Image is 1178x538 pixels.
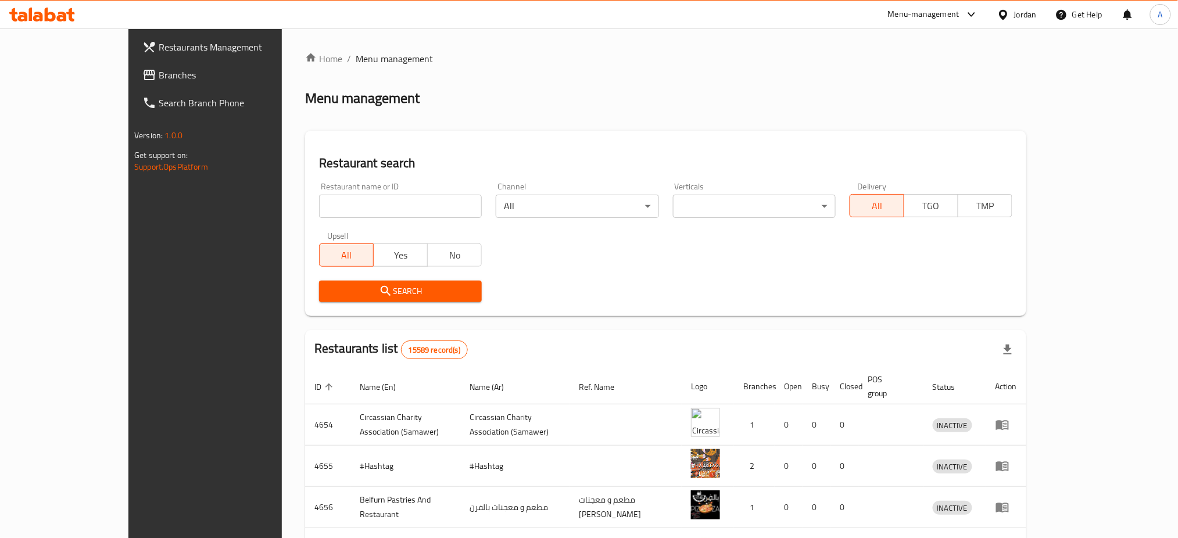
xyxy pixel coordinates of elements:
td: 0 [803,487,830,528]
td: 0 [803,446,830,487]
td: 0 [803,404,830,446]
a: Branches [133,61,325,89]
span: A [1158,8,1163,21]
img: #Hashtag [691,449,720,478]
button: TGO [904,194,958,217]
span: Name (En) [360,380,411,394]
td: مطعم و معجنات [PERSON_NAME] [570,487,682,528]
span: All [855,198,900,214]
div: All [496,195,658,218]
h2: Menu management [305,89,420,107]
span: POS group [868,372,910,400]
div: Jordan [1014,8,1037,21]
span: Status [933,380,971,394]
span: Version: [134,128,163,143]
span: No [432,247,477,264]
button: No [427,243,482,267]
div: Total records count [401,340,468,359]
span: Branches [159,68,316,82]
td: مطعم و معجنات بالفرن [460,487,570,528]
button: All [319,243,374,267]
td: 1 [734,404,775,446]
span: Search Branch Phone [159,96,316,110]
div: ​ [673,195,836,218]
div: Menu [996,500,1017,514]
a: Restaurants Management [133,33,325,61]
button: Search [319,281,482,302]
button: All [850,194,904,217]
span: 1.0.0 [164,128,182,143]
div: Menu-management [888,8,959,21]
a: Search Branch Phone [133,89,325,117]
span: 15589 record(s) [402,345,467,356]
span: Menu management [356,52,433,66]
th: Branches [734,369,775,404]
td: 4655 [305,446,350,487]
td: 0 [830,446,858,487]
th: Logo [682,369,734,404]
li: / [347,52,351,66]
th: Busy [803,369,830,404]
span: INACTIVE [933,460,972,474]
button: TMP [958,194,1012,217]
span: Get support on: [134,148,188,163]
span: TGO [909,198,954,214]
span: Yes [378,247,423,264]
td: ​Circassian ​Charity ​Association​ (Samawer) [460,404,570,446]
th: Closed [830,369,858,404]
span: ID [314,380,336,394]
td: 0 [775,404,803,446]
td: 2 [734,446,775,487]
span: INACTIVE [933,419,972,432]
label: Delivery [858,182,887,191]
img: Belfurn Pastries And Restaurant [691,490,720,519]
nav: breadcrumb [305,52,1026,66]
span: Ref. Name [579,380,630,394]
td: Belfurn Pastries And Restaurant [350,487,460,528]
th: Open [775,369,803,404]
td: 0 [830,404,858,446]
div: Menu [996,418,1017,432]
td: ​Circassian ​Charity ​Association​ (Samawer) [350,404,460,446]
td: 1 [734,487,775,528]
label: Upsell [327,232,349,240]
td: 0 [830,487,858,528]
button: Yes [373,243,428,267]
td: 4656 [305,487,350,528]
span: Name (Ar) [470,380,519,394]
td: 4654 [305,404,350,446]
span: INACTIVE [933,501,972,515]
h2: Restaurants list [314,340,468,359]
div: Export file [994,336,1022,364]
span: Search [328,284,472,299]
a: Support.OpsPlatform [134,159,208,174]
th: Action [986,369,1026,404]
span: TMP [963,198,1008,214]
span: All [324,247,369,264]
td: 0 [775,446,803,487]
h2: Restaurant search [319,155,1012,172]
td: #Hashtag [350,446,460,487]
span: Restaurants Management [159,40,316,54]
td: #Hashtag [460,446,570,487]
input: Search for restaurant name or ID.. [319,195,482,218]
td: 0 [775,487,803,528]
img: ​Circassian ​Charity ​Association​ (Samawer) [691,408,720,437]
div: Menu [996,459,1017,473]
div: INACTIVE [933,501,972,515]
